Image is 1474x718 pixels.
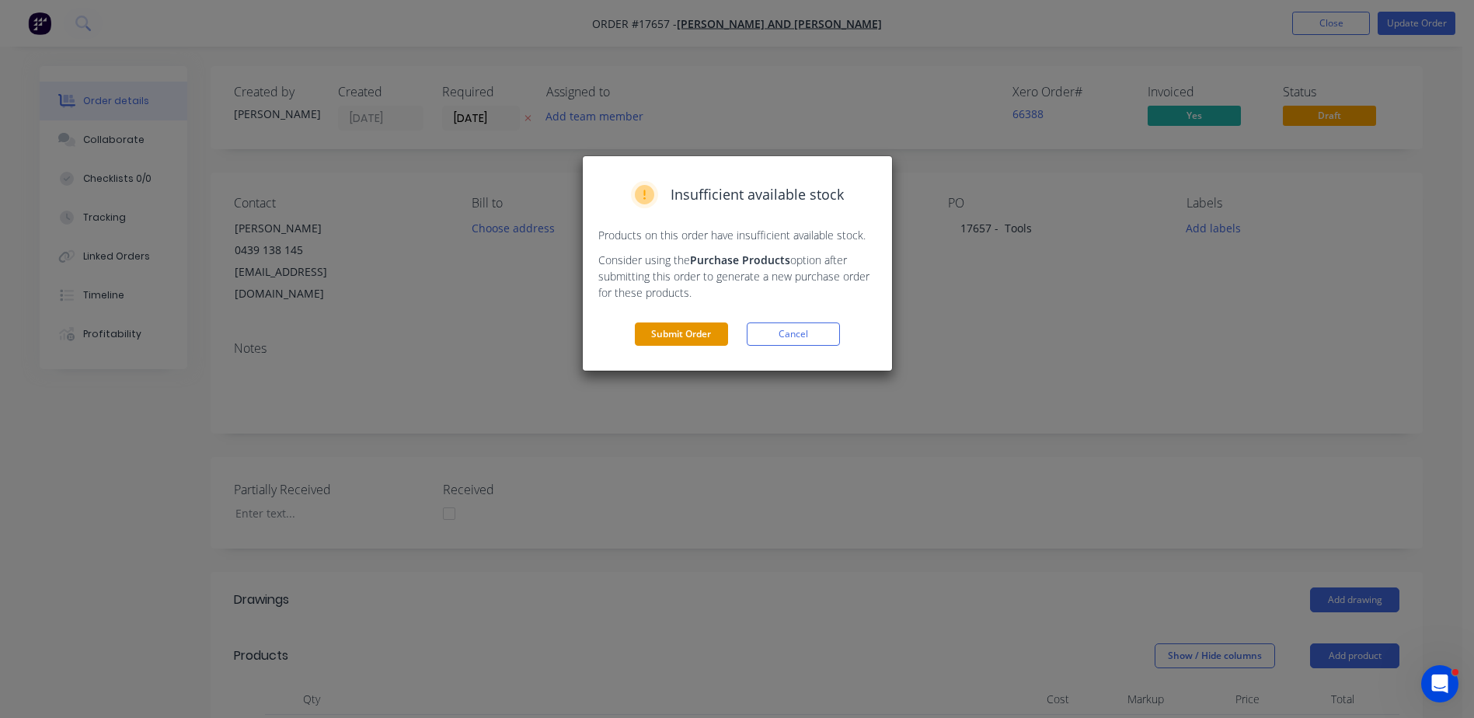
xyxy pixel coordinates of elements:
span: Insufficient available stock [671,184,844,205]
strong: Purchase Products [690,253,790,267]
p: Products on this order have insufficient available stock. [598,227,876,243]
button: Submit Order [635,322,728,346]
p: Consider using the option after submitting this order to generate a new purchase order for these ... [598,252,876,301]
button: Cancel [747,322,840,346]
iframe: Intercom live chat [1421,665,1458,702]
